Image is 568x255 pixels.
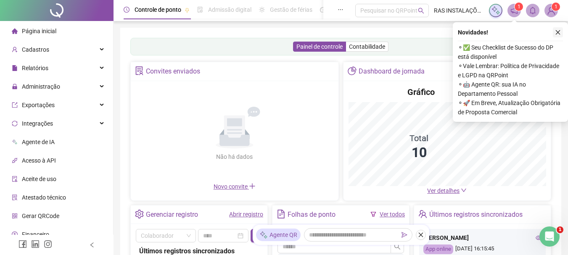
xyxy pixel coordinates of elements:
[22,157,56,164] span: Acesso à API
[402,232,407,238] span: send
[12,213,18,219] span: qrcode
[22,194,66,201] span: Atestado técnico
[429,208,523,222] div: Últimos registros sincronizados
[12,195,18,200] span: solution
[359,64,425,79] div: Dashboard de jornada
[557,226,563,233] span: 1
[12,231,18,237] span: dollar
[185,8,190,13] span: pushpin
[418,232,424,238] span: close
[434,6,484,15] span: RAS INSTALAÇÕES ELÉTRICAS LTDA
[44,240,52,248] span: instagram
[22,120,53,127] span: Integrações
[545,4,557,17] img: 85064
[555,29,561,35] span: close
[458,43,563,61] span: ⚬ ✅ Seu Checklist de Sucesso do DP está disponível
[510,7,518,14] span: notification
[124,7,129,13] span: clock-circle
[418,210,427,218] span: team
[259,7,265,13] span: sun
[458,61,563,80] span: ⚬ Vale Lembrar: Política de Privacidade e LGPD na QRPoint
[259,231,268,239] img: sparkle-icon.fc2bf0ac1784a2077858766a79e2daf3.svg
[458,28,488,37] span: Novidades !
[320,7,326,13] span: dashboard
[22,176,56,182] span: Aceite de uso
[491,6,500,15] img: sparkle-icon.fc2bf0ac1784a2077858766a79e2daf3.svg
[370,211,376,217] span: filter
[146,64,200,79] div: Convites enviados
[12,65,18,71] span: file
[12,47,18,53] span: user-add
[423,244,542,254] div: [DATE] 16:15:45
[22,102,55,108] span: Exportações
[552,3,560,11] sup: Atualize o seu contato no menu Meus Dados
[515,3,523,11] sup: 1
[12,158,18,163] span: api
[22,231,49,238] span: Financeiro
[22,28,56,34] span: Página inicial
[539,226,560,247] iframe: Intercom live chat
[18,240,27,248] span: facebook
[529,7,536,14] span: bell
[135,6,181,13] span: Controle de ponto
[214,183,256,190] span: Novo convite
[12,121,18,126] span: sync
[394,243,401,250] span: search
[22,213,59,219] span: Gerar QRCode
[22,83,60,90] span: Administração
[536,235,542,241] span: eye
[277,210,285,218] span: file-text
[407,86,435,98] h4: Gráfico
[427,187,467,194] a: Ver detalhes down
[458,80,563,98] span: ⚬ 🤖 Agente QR: sua IA no Departamento Pessoal
[12,176,18,182] span: audit
[197,7,203,13] span: file-done
[12,84,18,89] span: lock
[146,208,198,222] div: Gerenciar registro
[555,4,557,10] span: 1
[135,66,144,75] span: solution
[135,210,144,218] span: setting
[349,43,385,50] span: Contabilidade
[461,187,467,193] span: down
[229,211,263,218] a: Abrir registro
[249,183,256,189] span: plus
[423,244,453,254] div: App online
[423,233,542,242] div: [PERSON_NAME]
[256,229,301,241] div: Agente QR
[518,4,520,10] span: 1
[196,152,273,161] div: Não há dados
[380,211,405,218] a: Ver todos
[427,187,460,194] span: Ver detalhes
[22,139,55,145] span: Agente de IA
[458,98,563,117] span: ⚬ 🚀 Em Breve, Atualização Obrigatória de Proposta Comercial
[12,28,18,34] span: home
[31,240,40,248] span: linkedin
[288,208,336,222] div: Folhas de ponto
[418,8,424,14] span: search
[22,46,49,53] span: Cadastros
[270,6,312,13] span: Gestão de férias
[208,6,251,13] span: Admissão digital
[89,242,95,248] span: left
[22,65,48,71] span: Relatórios
[12,102,18,108] span: export
[348,66,357,75] span: pie-chart
[296,43,343,50] span: Painel de controle
[338,7,343,13] span: ellipsis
